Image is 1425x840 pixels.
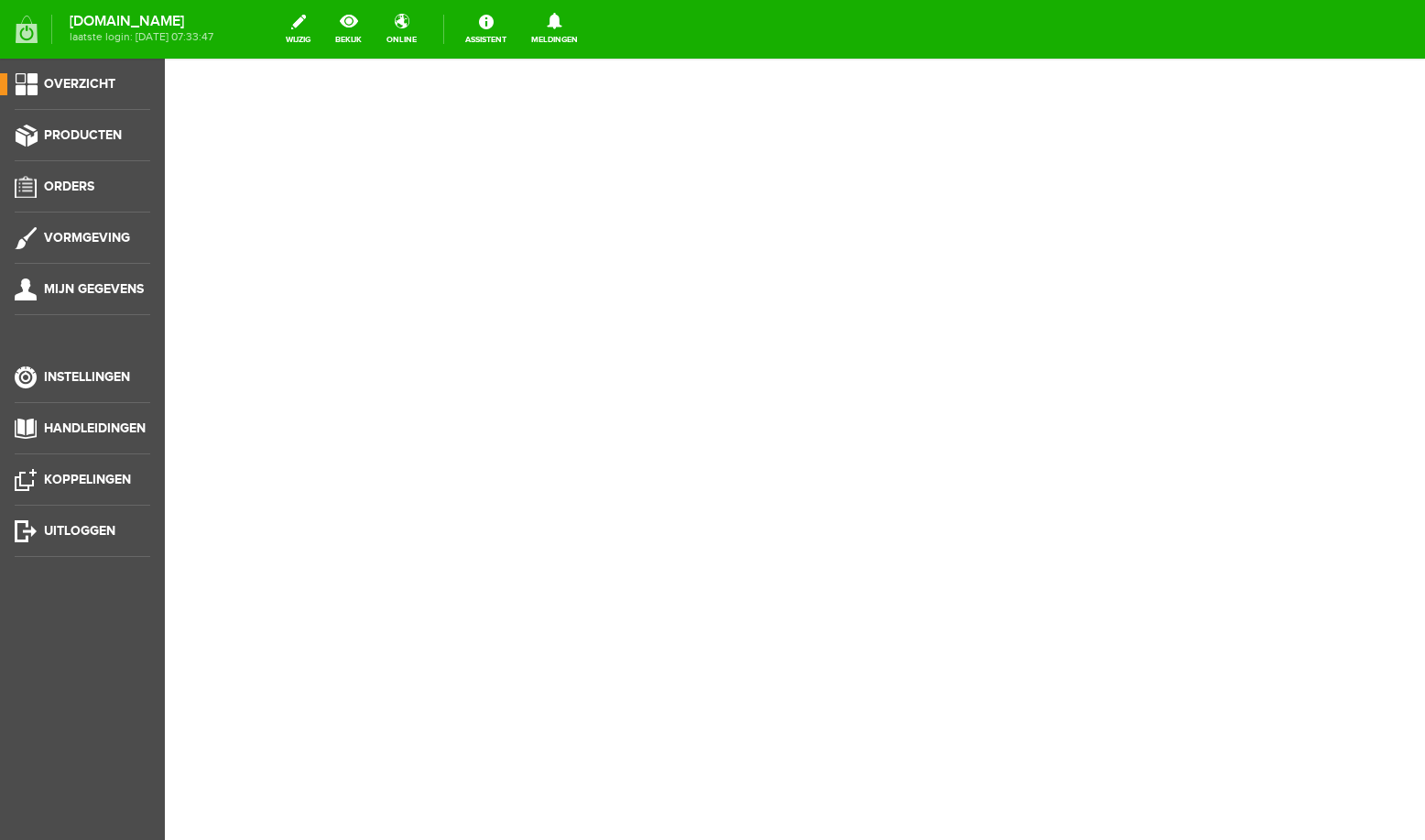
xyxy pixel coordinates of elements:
[44,472,131,487] span: Koppelingen
[44,420,146,436] span: Handleidingen
[70,16,213,27] strong: [DOMAIN_NAME]
[375,9,428,49] a: online
[454,9,517,49] a: Assistent
[44,369,130,385] span: Instellingen
[520,9,589,49] a: Meldingen
[275,9,321,49] a: wijzig
[70,32,213,42] span: laatste login: [DATE] 07:33:47
[44,523,115,539] span: Uitloggen
[324,9,373,49] a: bekijk
[44,179,94,194] span: Orders
[44,281,144,297] span: Mijn gegevens
[44,230,130,245] span: Vormgeving
[44,76,115,92] span: Overzicht
[44,127,122,143] span: Producten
